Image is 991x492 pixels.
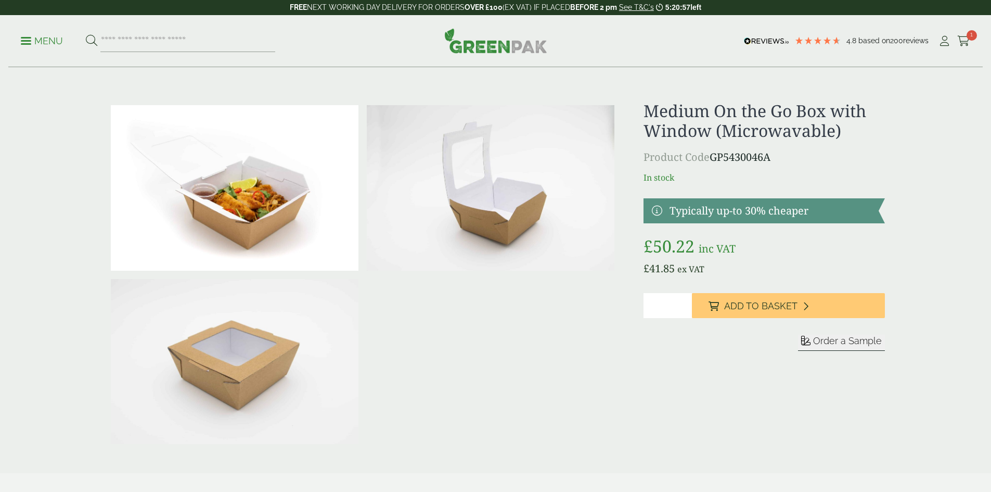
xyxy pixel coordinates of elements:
[890,36,903,45] span: 200
[794,36,841,45] div: 4.79 Stars
[367,105,614,271] img: 11 MED Food To Go Win Open
[903,36,929,45] span: reviews
[677,263,704,275] span: ex VAT
[846,36,858,45] span: 4.8
[643,171,884,184] p: In stock
[967,30,977,41] span: 1
[665,3,690,11] span: 5:20:57
[699,242,736,256] span: inc VAT
[938,36,951,46] i: My Account
[21,35,63,45] a: Menu
[798,335,885,351] button: Order a Sample
[692,293,885,318] button: Add to Basket
[858,36,890,45] span: Based on
[465,3,503,11] strong: OVER £100
[690,3,701,11] span: left
[643,235,653,257] span: £
[444,28,547,53] img: GreenPak Supplies
[111,105,358,271] img: 13 MED Food To Go Win Food
[744,37,789,45] img: REVIEWS.io
[643,235,694,257] bdi: 50.22
[957,36,970,46] i: Cart
[21,35,63,47] p: Menu
[619,3,654,11] a: See T&C's
[111,279,358,445] img: 12 MED Food To Go Win Closed
[570,3,617,11] strong: BEFORE 2 pm
[643,261,675,275] bdi: 41.85
[643,150,710,164] span: Product Code
[290,3,307,11] strong: FREE
[724,300,797,312] span: Add to Basket
[957,33,970,49] a: 1
[643,261,649,275] span: £
[643,101,884,141] h1: Medium On the Go Box with Window (Microwavable)
[813,335,882,346] span: Order a Sample
[643,149,884,165] p: GP5430046A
